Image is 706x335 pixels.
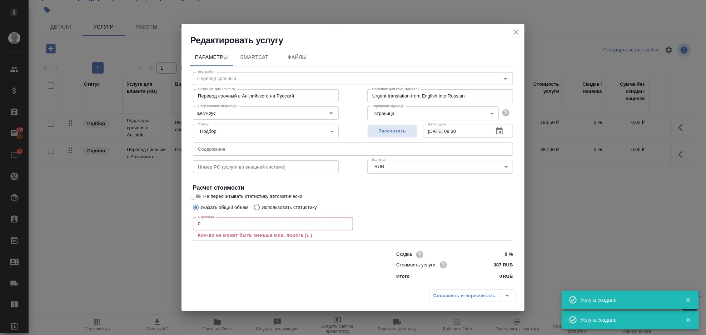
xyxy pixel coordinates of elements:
span: Рассчитать [371,127,413,135]
p: Использовать статистику [262,204,317,211]
p: Скидка [396,251,412,258]
button: RUB [372,164,386,170]
p: Указать общий объем [200,204,248,211]
p: Стоимость услуги [396,261,436,269]
button: страница [372,110,397,116]
p: Кол-во не может быть меньше мин. порога (1 ) [198,232,348,239]
button: Open [326,108,336,118]
span: Параметры [194,53,229,62]
h4: Расчет стоимости [193,184,513,192]
button: close [511,27,522,37]
input: ✎ Введи что-нибудь [486,249,513,260]
div: Подбор [193,125,339,138]
div: RUB [367,160,513,174]
span: Не пересчитывать статистику автоматически [203,193,302,200]
span: SmartCat [237,53,272,62]
p: RUB [503,273,513,280]
p: 0 [499,273,502,280]
span: Файлы [280,53,314,62]
button: Рассчитать [367,125,417,138]
button: Подбор [198,128,219,134]
div: Услуга создана [581,296,675,304]
div: split button [429,289,516,302]
button: Закрыть [681,317,696,323]
button: Закрыть [681,297,696,303]
h2: Редактировать услугу [190,35,524,46]
div: страница [367,106,499,120]
p: Итого [396,273,409,280]
input: ✎ Введи что-нибудь [486,260,513,270]
div: Услуга создана [581,316,675,324]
